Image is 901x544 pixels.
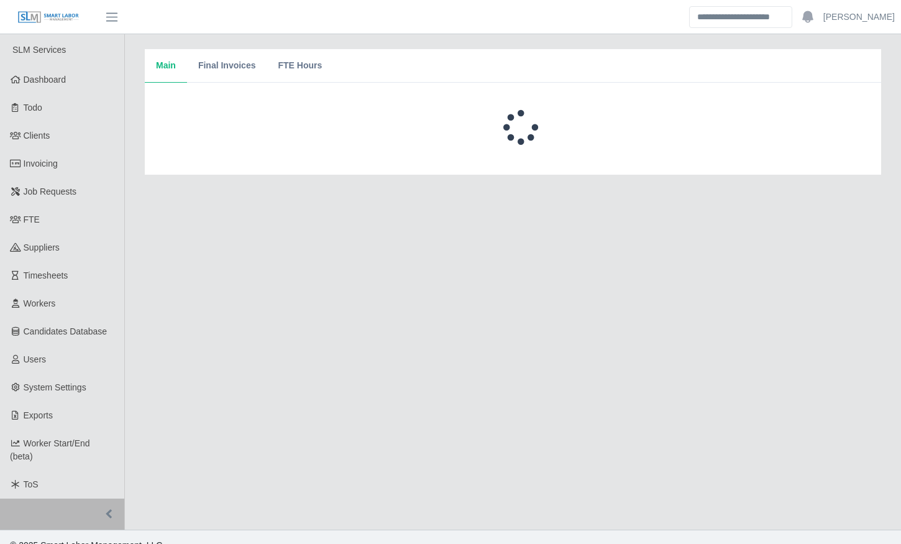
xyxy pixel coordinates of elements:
span: Workers [24,298,56,308]
span: Todo [24,103,42,113]
span: Dashboard [24,75,66,85]
span: Worker Start/End (beta) [10,438,90,461]
span: Job Requests [24,187,77,196]
span: SLM Services [12,45,66,55]
span: Timesheets [24,270,68,280]
span: Suppliers [24,242,60,252]
span: ToS [24,479,39,489]
span: Exports [24,410,53,420]
button: Final Invoices [187,49,267,83]
span: Clients [24,131,50,141]
a: [PERSON_NAME] [823,11,895,24]
span: System Settings [24,382,86,392]
span: Users [24,354,47,364]
button: FTE Hours [267,49,333,83]
button: Main [145,49,187,83]
input: Search [689,6,792,28]
span: Invoicing [24,159,58,168]
img: SLM Logo [17,11,80,24]
span: Candidates Database [24,326,107,336]
span: FTE [24,214,40,224]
